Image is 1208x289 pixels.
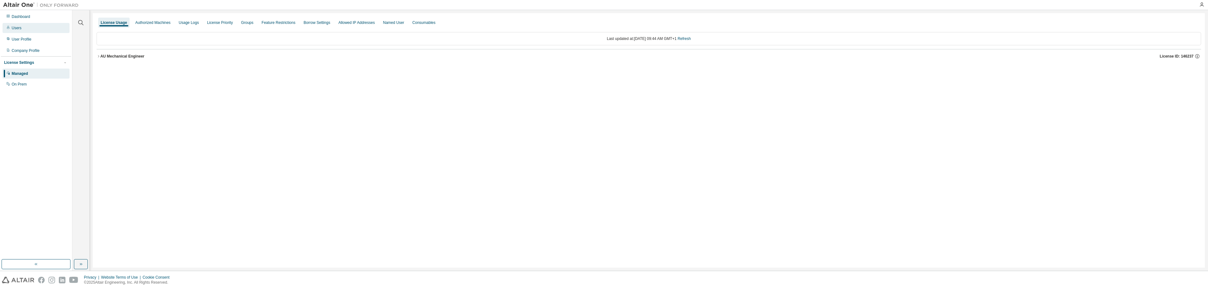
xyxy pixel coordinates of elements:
div: Consumables [412,20,435,25]
div: Cookie Consent [143,275,173,280]
a: Refresh [678,36,691,41]
div: License Usage [101,20,127,25]
div: Authorized Machines [135,20,171,25]
div: Groups [241,20,253,25]
div: Users [12,25,21,31]
span: License ID: 146237 [1160,54,1194,59]
img: linkedin.svg [59,277,65,283]
img: youtube.svg [69,277,78,283]
div: License Settings [4,60,34,65]
img: altair_logo.svg [2,277,34,283]
div: On Prem [12,82,27,87]
div: Last updated at: [DATE] 09:44 AM GMT+1 [97,32,1201,45]
div: Website Terms of Use [101,275,143,280]
div: Allowed IP Addresses [338,20,375,25]
div: User Profile [12,37,31,42]
button: AU Mechanical EngineerLicense ID: 146237 [97,49,1201,63]
img: facebook.svg [38,277,45,283]
div: Borrow Settings [304,20,330,25]
div: Company Profile [12,48,40,53]
img: Altair One [3,2,82,8]
div: Privacy [84,275,101,280]
div: License Priority [207,20,233,25]
div: AU Mechanical Engineer [100,54,144,59]
div: Managed [12,71,28,76]
div: Usage Logs [179,20,199,25]
div: Feature Restrictions [262,20,295,25]
img: instagram.svg [48,277,55,283]
p: © 2025 Altair Engineering, Inc. All Rights Reserved. [84,280,173,285]
div: Named User [383,20,404,25]
div: Dashboard [12,14,30,19]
